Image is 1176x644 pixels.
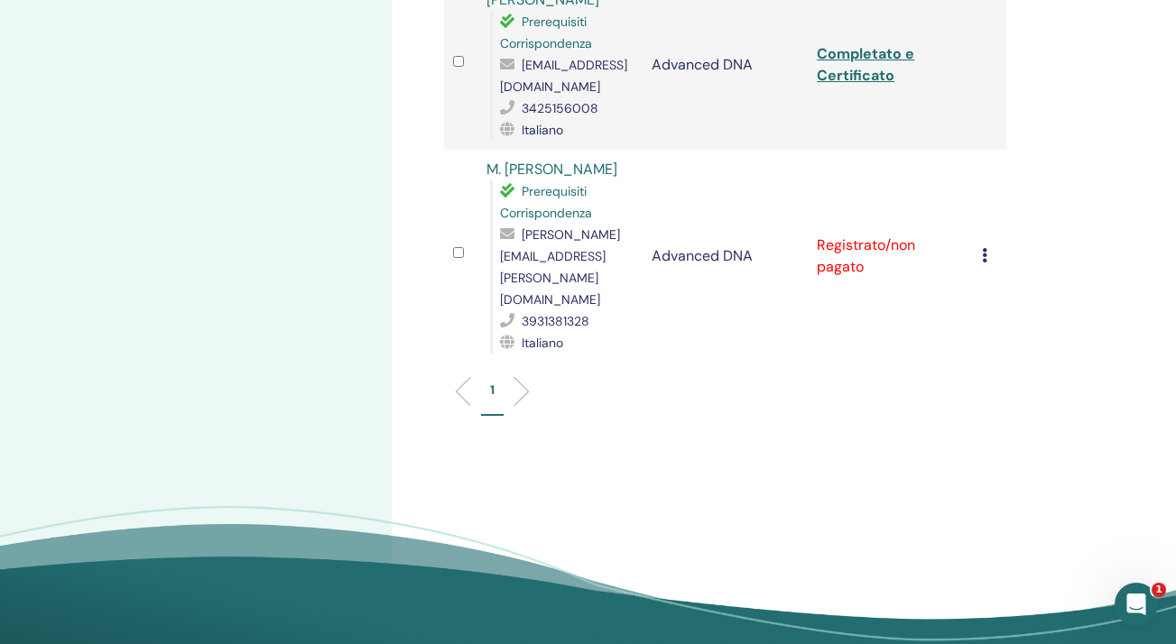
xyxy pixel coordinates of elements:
[490,381,495,400] p: 1
[522,313,589,329] span: 3931381328
[500,183,592,221] span: Prerequisiti Corrispondenza
[643,150,808,363] td: Advanced DNA
[1152,583,1166,597] span: 1
[500,226,620,308] span: [PERSON_NAME][EMAIL_ADDRESS][PERSON_NAME][DOMAIN_NAME]
[817,44,914,85] a: Completato e Certificato
[1115,583,1158,626] iframe: Intercom live chat
[522,100,598,116] span: 3425156008
[500,14,592,51] span: Prerequisiti Corrispondenza
[486,160,617,179] a: M. [PERSON_NAME]
[522,335,563,351] span: Italiano
[500,57,627,95] span: [EMAIL_ADDRESS][DOMAIN_NAME]
[522,122,563,138] span: Italiano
